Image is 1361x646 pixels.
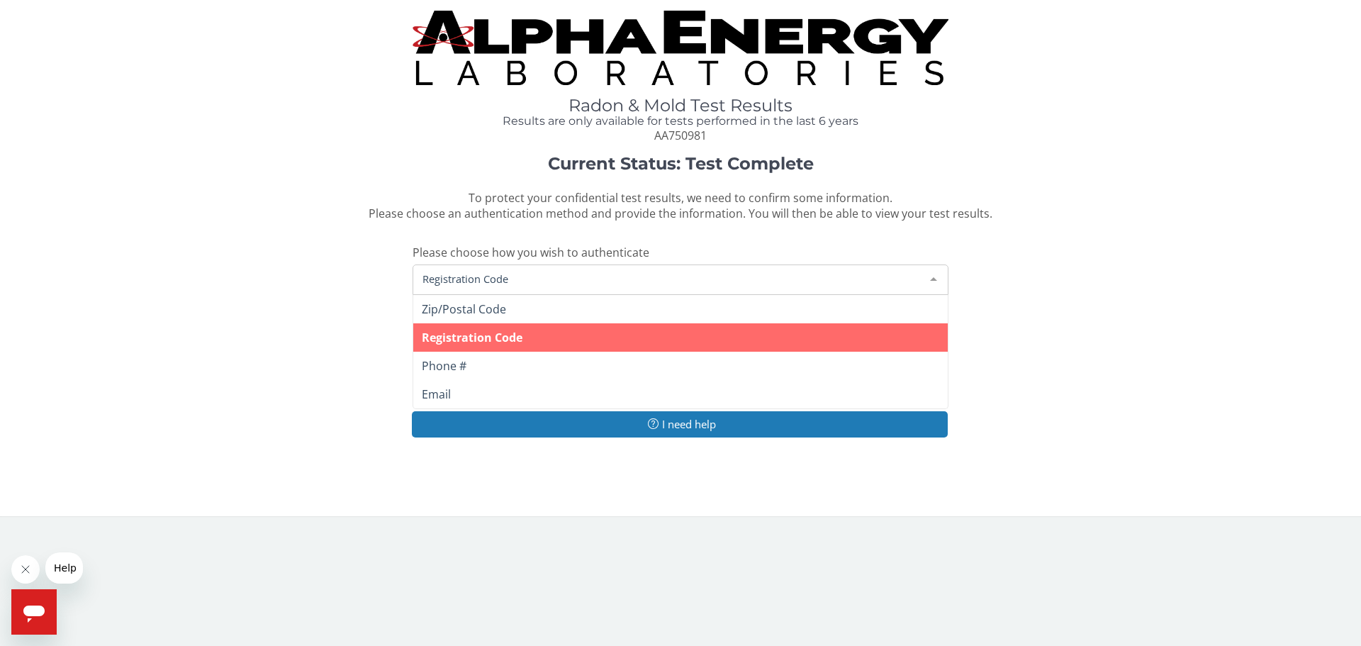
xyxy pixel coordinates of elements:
button: I need help [412,411,948,438]
iframe: Close message [11,555,40,584]
span: Registration Code [419,271,919,286]
span: To protect your confidential test results, we need to confirm some information. Please choose an ... [369,190,992,222]
span: Please choose how you wish to authenticate [413,245,649,260]
span: Email [422,386,451,402]
h1: Radon & Mold Test Results [413,96,948,115]
iframe: Message from company [45,552,83,584]
h4: Results are only available for tests performed in the last 6 years [413,115,948,128]
span: Phone # [422,358,466,374]
strong: Current Status: Test Complete [548,153,814,174]
img: TightCrop.jpg [413,11,948,85]
span: AA750981 [654,128,707,143]
span: Registration Code [422,330,522,345]
iframe: Button to launch messaging window [11,589,57,635]
span: Zip/Postal Code [422,301,506,317]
